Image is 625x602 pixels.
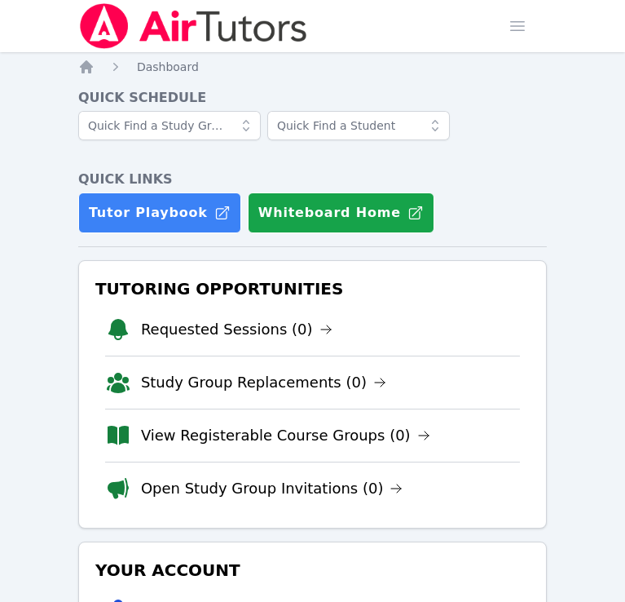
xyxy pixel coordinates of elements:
[92,274,533,303] h3: Tutoring Opportunities
[137,59,199,75] a: Dashboard
[92,556,533,585] h3: Your Account
[78,88,547,108] h4: Quick Schedule
[267,111,450,140] input: Quick Find a Student
[78,111,261,140] input: Quick Find a Study Group
[248,193,434,233] button: Whiteboard Home
[141,318,332,341] a: Requested Sessions (0)
[78,59,547,75] nav: Breadcrumb
[141,424,430,447] a: View Registerable Course Groups (0)
[141,477,403,500] a: Open Study Group Invitations (0)
[78,3,309,49] img: Air Tutors
[78,170,547,189] h4: Quick Links
[137,60,199,73] span: Dashboard
[78,193,241,233] a: Tutor Playbook
[141,371,386,394] a: Study Group Replacements (0)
